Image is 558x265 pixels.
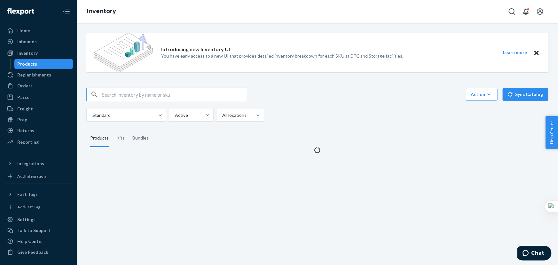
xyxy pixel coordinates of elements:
[18,61,37,67] div: Products
[17,204,40,210] div: Add Fast Tag
[4,48,73,58] a: Inventory
[161,46,230,53] p: Introducing new Inventory UI
[4,137,73,147] a: Reporting
[532,49,541,57] button: Close
[471,91,493,98] div: Action
[517,246,552,262] iframe: Opens a widget where you can chat to one of our agents
[17,173,46,179] div: Add Integration
[546,116,558,149] button: Help Center
[132,129,149,147] div: Bundles
[520,5,532,18] button: Open notifications
[14,59,73,69] a: Products
[4,225,73,236] button: Talk to Support
[4,115,73,125] a: Prep
[102,88,246,101] input: Search inventory by name or sku
[87,8,116,15] a: Inventory
[4,189,73,199] button: Fast Tags
[17,139,39,145] div: Reporting
[17,28,30,34] div: Home
[174,112,175,118] input: Active
[17,106,33,112] div: Freight
[4,104,73,114] a: Freight
[17,127,34,134] div: Returns
[17,238,43,245] div: Help Center
[17,191,38,197] div: Fast Tags
[4,125,73,136] a: Returns
[17,83,33,89] div: Orders
[17,38,37,45] div: Inbounds
[17,227,51,234] div: Talk to Support
[17,116,27,123] div: Prep
[94,33,153,72] img: new-reports-banner-icon.82668bd98b6a51aee86340f2a7b77ae3.png
[17,50,38,56] div: Inventory
[4,247,73,257] button: Give Feedback
[17,160,44,167] div: Integrations
[82,2,121,21] ol: breadcrumbs
[4,171,73,181] a: Add Integration
[506,5,518,18] button: Open Search Box
[4,236,73,246] a: Help Center
[466,88,498,101] button: Action
[90,129,109,147] div: Products
[4,214,73,225] a: Settings
[17,72,51,78] div: Replenishments
[4,36,73,47] a: Inbounds
[116,129,125,147] div: Kits
[161,53,403,59] p: You have early access to a new UI that provides detailed inventory breakdown for each SKU at DTC ...
[4,158,73,169] button: Integrations
[499,49,531,57] button: Learn more
[503,88,548,101] button: Sync Catalog
[17,249,48,255] div: Give Feedback
[17,94,31,100] div: Parcel
[7,8,34,15] img: Flexport logo
[4,70,73,80] a: Replenishments
[4,81,73,91] a: Orders
[534,5,546,18] button: Open account menu
[4,26,73,36] a: Home
[17,216,35,223] div: Settings
[60,5,73,18] button: Close Navigation
[4,202,73,212] a: Add Fast Tag
[4,92,73,102] a: Parcel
